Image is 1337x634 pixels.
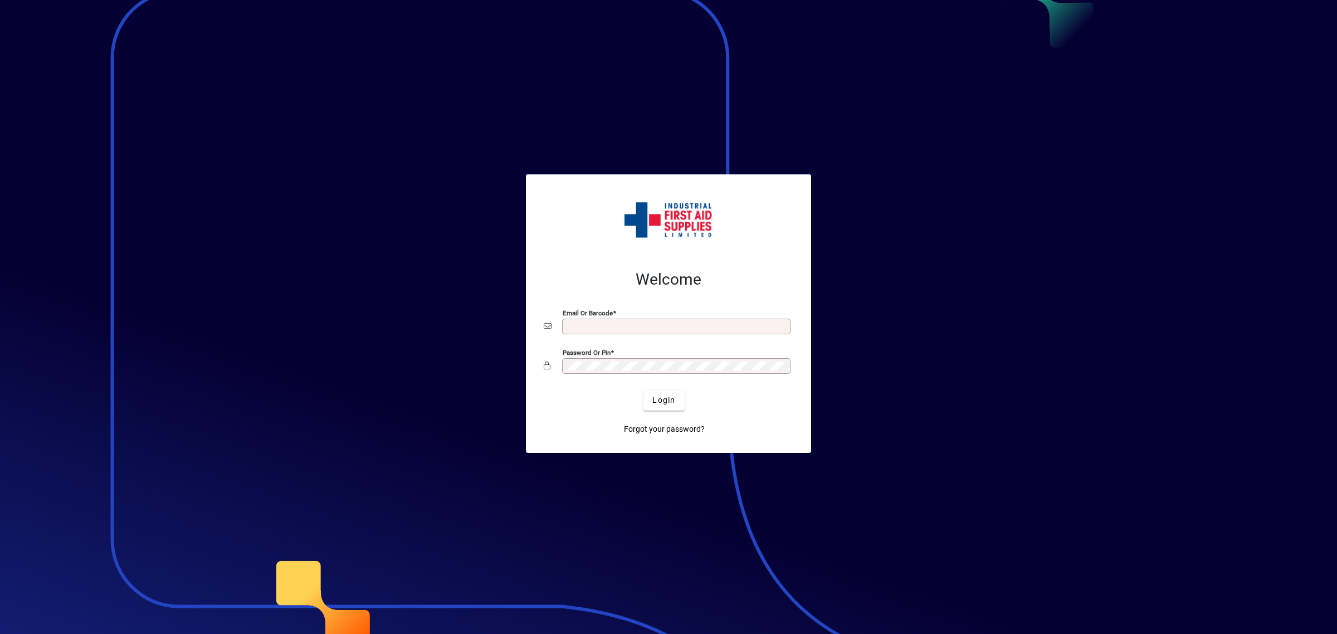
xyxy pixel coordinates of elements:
span: Login [652,394,675,406]
mat-label: Email or Barcode [563,309,613,316]
span: Forgot your password? [624,423,705,435]
h2: Welcome [544,270,793,289]
button: Login [643,391,684,411]
mat-label: Password or Pin [563,348,611,356]
a: Forgot your password? [619,420,709,440]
